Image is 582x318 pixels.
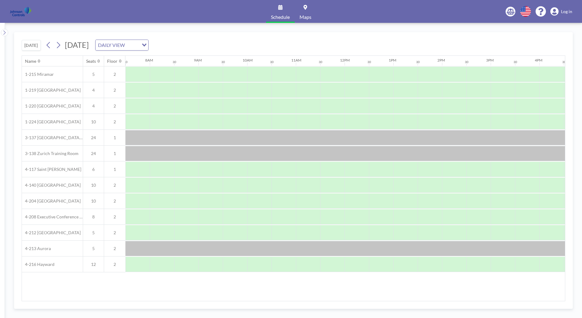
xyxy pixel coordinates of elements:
span: 5 [83,246,104,251]
span: 8 [83,214,104,220]
a: Log in [550,7,572,16]
span: Maps [300,15,311,19]
span: 1-220 [GEOGRAPHIC_DATA] [22,103,81,109]
span: 4-204 [GEOGRAPHIC_DATA] [22,198,81,204]
span: 5 [83,72,104,77]
span: 10 [83,119,104,125]
div: Name [25,58,36,64]
span: 10 [83,182,104,188]
span: 2 [104,230,125,235]
div: 12PM [340,58,350,62]
div: 30 [173,60,176,64]
span: 3-138 Zurich Training Room [22,151,79,156]
span: DAILY VIEW [97,41,126,49]
span: 1 [104,167,125,172]
div: 30 [221,60,225,64]
span: 2 [104,262,125,267]
span: 1-219 [GEOGRAPHIC_DATA] [22,87,81,93]
div: 30 [514,60,517,64]
span: 12 [83,262,104,267]
span: Log in [561,9,572,14]
span: Schedule [271,15,290,19]
span: 1-215 Miramar [22,72,54,77]
div: 30 [124,60,128,64]
div: 9AM [194,58,202,62]
button: [DATE] [22,40,41,51]
span: 2 [104,246,125,251]
span: 1-224 [GEOGRAPHIC_DATA] [22,119,81,125]
span: 4-213 Aurora [22,246,51,251]
div: 11AM [291,58,301,62]
span: 4-212 [GEOGRAPHIC_DATA] [22,230,81,235]
span: 24 [83,151,104,156]
div: 1PM [389,58,396,62]
span: 2 [104,119,125,125]
div: 30 [319,60,322,64]
span: 2 [104,214,125,220]
div: 10AM [243,58,253,62]
span: 1 [104,135,125,140]
span: 2 [104,72,125,77]
span: 2 [104,87,125,93]
div: Seats [86,58,96,64]
span: 4 [83,87,104,93]
span: 4-117 Saint [PERSON_NAME] [22,167,81,172]
div: Search for option [96,40,148,50]
div: 30 [465,60,468,64]
div: 30 [367,60,371,64]
span: 4-216 Hayward [22,262,54,267]
span: 2 [104,103,125,109]
div: Floor [107,58,117,64]
span: 4-140 [GEOGRAPHIC_DATA] [22,182,81,188]
div: 30 [562,60,566,64]
span: 2 [104,182,125,188]
div: 30 [270,60,274,64]
div: 2PM [437,58,445,62]
span: 5 [83,230,104,235]
div: 4PM [535,58,542,62]
span: 24 [83,135,104,140]
div: 30 [416,60,420,64]
span: 4-208 Executive Conference Room [22,214,83,220]
span: 4 [83,103,104,109]
span: 10 [83,198,104,204]
span: [DATE] [65,40,89,49]
span: 1 [104,151,125,156]
span: 2 [104,198,125,204]
span: 6 [83,167,104,172]
input: Search for option [127,41,138,49]
img: organization-logo [10,5,31,18]
div: 3PM [486,58,494,62]
span: 3-137 [GEOGRAPHIC_DATA] Training Room [22,135,83,140]
div: 8AM [145,58,153,62]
